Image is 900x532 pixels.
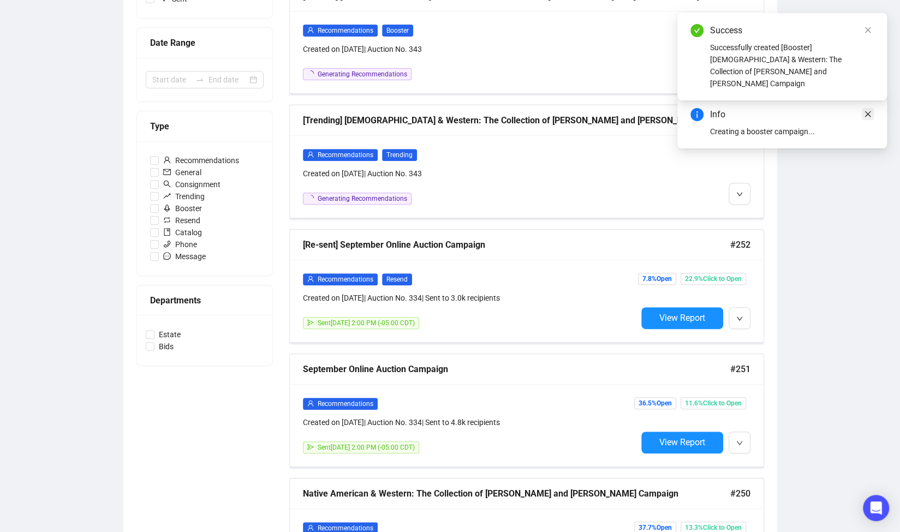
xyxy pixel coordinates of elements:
[318,70,407,78] span: Generating Recommendations
[710,108,874,121] div: Info
[318,195,407,202] span: Generating Recommendations
[163,192,171,200] span: rise
[862,24,874,36] a: Close
[307,276,314,282] span: user
[159,166,206,178] span: General
[710,41,874,89] div: Successfully created [Booster] [DEMOGRAPHIC_DATA] & Western: The Collection of [PERSON_NAME] and ...
[710,24,874,37] div: Success
[307,400,314,407] span: user
[208,74,247,86] input: End date
[864,26,872,34] span: close
[307,27,314,33] span: user
[382,149,417,161] span: Trending
[163,180,171,188] span: search
[152,74,191,86] input: Start date
[303,292,637,304] div: Created on [DATE] | Auction No. 334 | Sent to 3.0k recipients
[163,216,171,224] span: retweet
[154,340,178,352] span: Bids
[318,151,373,159] span: Recommendations
[163,240,171,248] span: phone
[641,307,723,329] button: View Report
[307,319,314,326] span: send
[730,238,750,252] span: #252
[163,168,171,176] span: mail
[307,444,314,450] span: send
[303,113,730,127] div: [Trending] [DEMOGRAPHIC_DATA] & Western: The Collection of [PERSON_NAME] and [PERSON_NAME] Campaign
[638,273,676,285] span: 7.8% Open
[303,43,637,55] div: Created on [DATE] | Auction No. 343
[862,108,874,120] a: Close
[863,495,889,521] div: Open Intercom Messenger
[289,229,764,343] a: [Re-sent] September Online Auction Campaign#252userRecommendationsResendCreated on [DATE]| Auctio...
[659,437,705,447] span: View Report
[195,75,204,84] span: swap-right
[303,168,637,180] div: Created on [DATE] | Auction No. 343
[690,24,704,37] span: check-circle
[195,75,204,84] span: to
[306,70,314,78] span: loading
[690,108,704,121] span: info-circle
[659,313,705,323] span: View Report
[159,226,206,238] span: Catalog
[163,156,171,164] span: user
[163,252,171,260] span: message
[307,151,314,158] span: user
[681,397,746,409] span: 11.6% Click to Open
[159,178,225,190] span: Consignment
[318,400,373,408] span: Recommendations
[864,110,872,118] span: close
[289,354,764,467] a: September Online Auction Campaign#251userRecommendationsCreated on [DATE]| Auction No. 334| Sent ...
[736,191,743,198] span: down
[150,294,259,307] div: Departments
[159,238,201,250] span: Phone
[681,273,746,285] span: 22.9% Click to Open
[159,214,205,226] span: Resend
[303,487,730,500] div: Native American & Western: The Collection of [PERSON_NAME] and [PERSON_NAME] Campaign
[318,444,415,451] span: Sent [DATE] 2:00 PM (-05:00 CDT)
[306,194,314,202] span: loading
[730,362,750,376] span: #251
[382,273,412,285] span: Resend
[163,228,171,236] span: book
[736,440,743,446] span: down
[303,238,730,252] div: [Re-sent] September Online Auction Campaign
[303,362,730,376] div: September Online Auction Campaign
[159,250,210,262] span: Message
[318,524,373,532] span: Recommendations
[303,416,637,428] div: Created on [DATE] | Auction No. 334 | Sent to 4.8k recipients
[150,119,259,133] div: Type
[307,524,314,531] span: user
[154,328,185,340] span: Estate
[289,105,764,218] a: [Trending] [DEMOGRAPHIC_DATA] & Western: The Collection of [PERSON_NAME] and [PERSON_NAME] Campai...
[382,25,413,37] span: Booster
[163,204,171,212] span: rocket
[641,432,723,453] button: View Report
[730,487,750,500] span: #250
[318,27,373,34] span: Recommendations
[159,154,243,166] span: Recommendations
[318,276,373,283] span: Recommendations
[318,319,415,327] span: Sent [DATE] 2:00 PM (-05:00 CDT)
[634,397,676,409] span: 36.5% Open
[710,125,874,138] div: Creating a booster campaign...
[159,190,209,202] span: Trending
[150,36,259,50] div: Date Range
[159,202,206,214] span: Booster
[736,315,743,322] span: down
